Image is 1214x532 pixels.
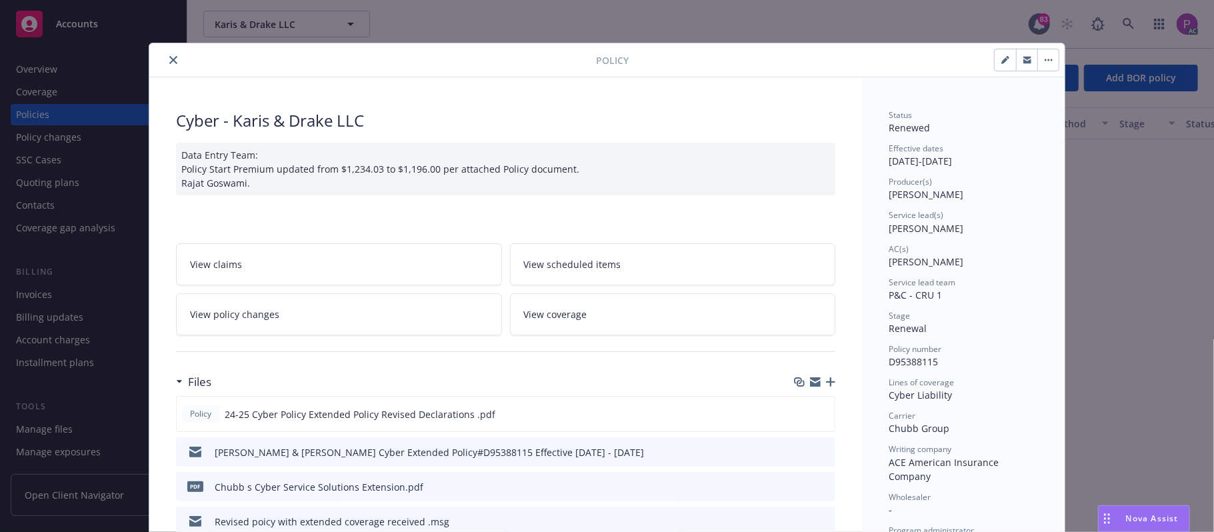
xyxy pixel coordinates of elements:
[889,389,952,401] span: Cyber Liability
[1099,506,1115,531] div: Drag to move
[889,243,909,255] span: AC(s)
[797,515,807,529] button: download file
[889,377,954,388] span: Lines of coverage
[510,243,836,285] a: View scheduled items
[889,143,943,154] span: Effective dates
[889,410,915,421] span: Carrier
[176,143,835,195] div: Data Entry Team: Policy Start Premium updated from $1,234.03 to $1,196.00 per attached Policy doc...
[889,121,930,134] span: Renewed
[188,373,211,391] h3: Files
[889,209,943,221] span: Service lead(s)
[225,407,495,421] span: 24-25 Cyber Policy Extended Policy Revised Declarations .pdf
[889,443,951,455] span: Writing company
[818,445,830,459] button: preview file
[797,480,807,494] button: download file
[190,257,242,271] span: View claims
[510,293,836,335] a: View coverage
[889,277,955,288] span: Service lead team
[818,515,830,529] button: preview file
[889,188,963,201] span: [PERSON_NAME]
[215,515,449,529] div: Revised poicy with extended coverage received .msg
[524,307,587,321] span: View coverage
[796,407,807,421] button: download file
[889,255,963,268] span: [PERSON_NAME]
[596,53,629,67] span: Policy
[176,243,502,285] a: View claims
[187,481,203,491] span: pdf
[889,176,932,187] span: Producer(s)
[797,445,807,459] button: download file
[889,355,938,368] span: D95388115
[889,322,927,335] span: Renewal
[187,408,214,420] span: Policy
[190,307,279,321] span: View policy changes
[889,143,1038,168] div: [DATE] - [DATE]
[215,445,644,459] div: [PERSON_NAME] & [PERSON_NAME] Cyber Extended Policy#D95388115 Effective [DATE] - [DATE]
[889,222,963,235] span: [PERSON_NAME]
[889,289,942,301] span: P&C - CRU 1
[889,422,949,435] span: Chubb Group
[818,480,830,494] button: preview file
[889,343,941,355] span: Policy number
[176,109,835,132] div: Cyber - Karis & Drake LLC
[215,480,423,494] div: Chubb s Cyber Service Solutions Extension.pdf
[889,109,912,121] span: Status
[1126,513,1179,524] span: Nova Assist
[889,491,931,503] span: Wholesaler
[176,293,502,335] a: View policy changes
[889,310,910,321] span: Stage
[1098,505,1190,532] button: Nova Assist
[889,503,892,516] span: -
[817,407,829,421] button: preview file
[524,257,621,271] span: View scheduled items
[889,456,1001,483] span: ACE American Insurance Company
[176,373,211,391] div: Files
[165,52,181,68] button: close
